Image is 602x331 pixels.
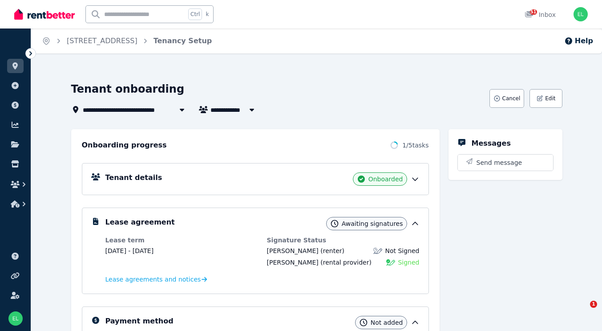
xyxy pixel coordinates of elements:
iframe: Intercom live chat [572,301,593,322]
img: Lease not signed [373,246,382,255]
span: Awaiting signatures [342,219,403,228]
span: Edit [545,95,555,102]
h2: Onboarding progress [82,140,167,151]
dt: Lease term [105,236,258,245]
span: Not Signed [385,246,419,255]
img: edna lee [8,311,23,326]
h5: Tenant details [105,172,162,183]
h5: Lease agreement [105,217,175,228]
span: Not added [371,318,403,327]
button: Help [564,36,593,46]
span: Tenancy Setup [154,36,212,46]
img: edna lee [574,7,588,21]
button: Cancel [489,89,525,108]
div: (rental provider) [267,258,372,267]
span: 1 [590,301,597,308]
span: [PERSON_NAME] [267,259,319,266]
span: k [206,11,209,18]
span: Send message [477,158,522,167]
a: [STREET_ADDRESS] [67,37,137,45]
span: Onboarded [368,175,403,184]
h1: Tenant onboarding [71,82,185,96]
button: Edit [529,89,562,108]
dd: [DATE] - [DATE] [105,246,258,255]
span: Lease agreements and notices [105,275,201,284]
button: Send message [458,155,553,171]
span: Signed [398,258,419,267]
span: 1 / 5 tasks [402,141,428,150]
nav: Breadcrumb [31,29,222,53]
span: [PERSON_NAME] [267,247,319,254]
a: Lease agreements and notices [105,275,207,284]
dt: Signature Status [267,236,420,245]
div: (renter) [267,246,344,255]
img: RentBetter [14,8,75,21]
h5: Payment method [105,316,174,327]
h5: Messages [472,138,511,149]
span: Cancel [502,95,521,102]
span: 51 [530,9,537,15]
img: Signed Lease [386,258,395,267]
span: Ctrl [188,8,202,20]
div: Inbox [525,10,556,19]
